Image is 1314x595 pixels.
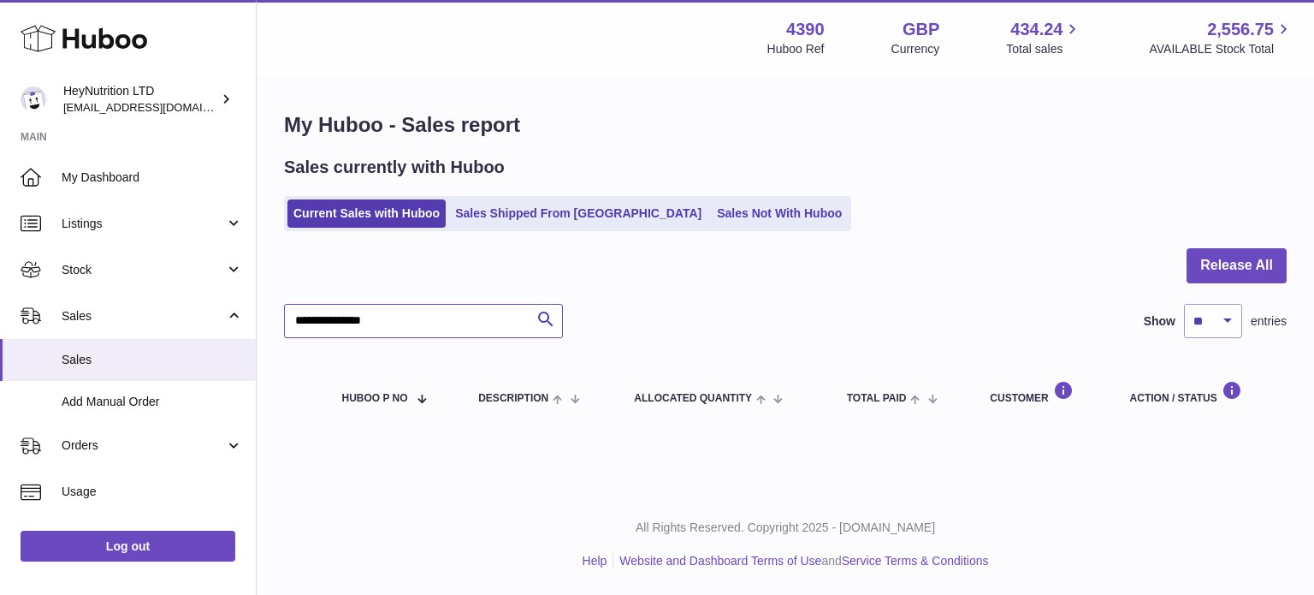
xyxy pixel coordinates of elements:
div: Currency [891,41,940,57]
a: Service Terms & Conditions [842,554,989,568]
h1: My Huboo - Sales report [284,111,1287,139]
a: Sales Not With Huboo [711,199,848,228]
a: Current Sales with Huboo [287,199,446,228]
span: Usage [62,484,243,500]
span: entries [1251,313,1287,330]
a: Log out [21,531,235,562]
span: 434.24 [1010,18,1062,41]
a: Website and Dashboard Terms of Use [619,554,821,568]
button: Release All [1187,248,1287,283]
span: [EMAIL_ADDRESS][DOMAIN_NAME] [63,100,252,114]
div: Customer [990,381,1095,404]
h2: Sales currently with Huboo [284,156,505,179]
a: 434.24 Total sales [1006,18,1082,57]
label: Show [1144,313,1175,330]
span: 2,556.75 [1207,18,1274,41]
a: 2,556.75 AVAILABLE Stock Total [1149,18,1293,57]
p: All Rights Reserved. Copyright 2025 - [DOMAIN_NAME] [270,520,1300,536]
div: Huboo Ref [767,41,825,57]
a: Help [583,554,607,568]
div: HeyNutrition LTD [63,83,217,116]
span: Description [478,393,548,404]
span: Total sales [1006,41,1082,57]
span: Sales [62,352,243,368]
span: Orders [62,437,225,454]
span: Huboo P no [342,393,408,404]
span: Sales [62,308,225,324]
span: Add Manual Order [62,394,243,410]
span: Total paid [847,393,907,404]
span: ALLOCATED Quantity [634,393,752,404]
div: Action / Status [1130,381,1270,404]
span: AVAILABLE Stock Total [1149,41,1293,57]
img: info@heynutrition.com [21,86,46,112]
span: My Dashboard [62,170,243,186]
span: Stock [62,262,225,278]
a: Sales Shipped From [GEOGRAPHIC_DATA] [449,199,707,228]
strong: 4390 [786,18,825,41]
strong: GBP [903,18,939,41]
span: Listings [62,216,225,232]
li: and [613,553,988,569]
